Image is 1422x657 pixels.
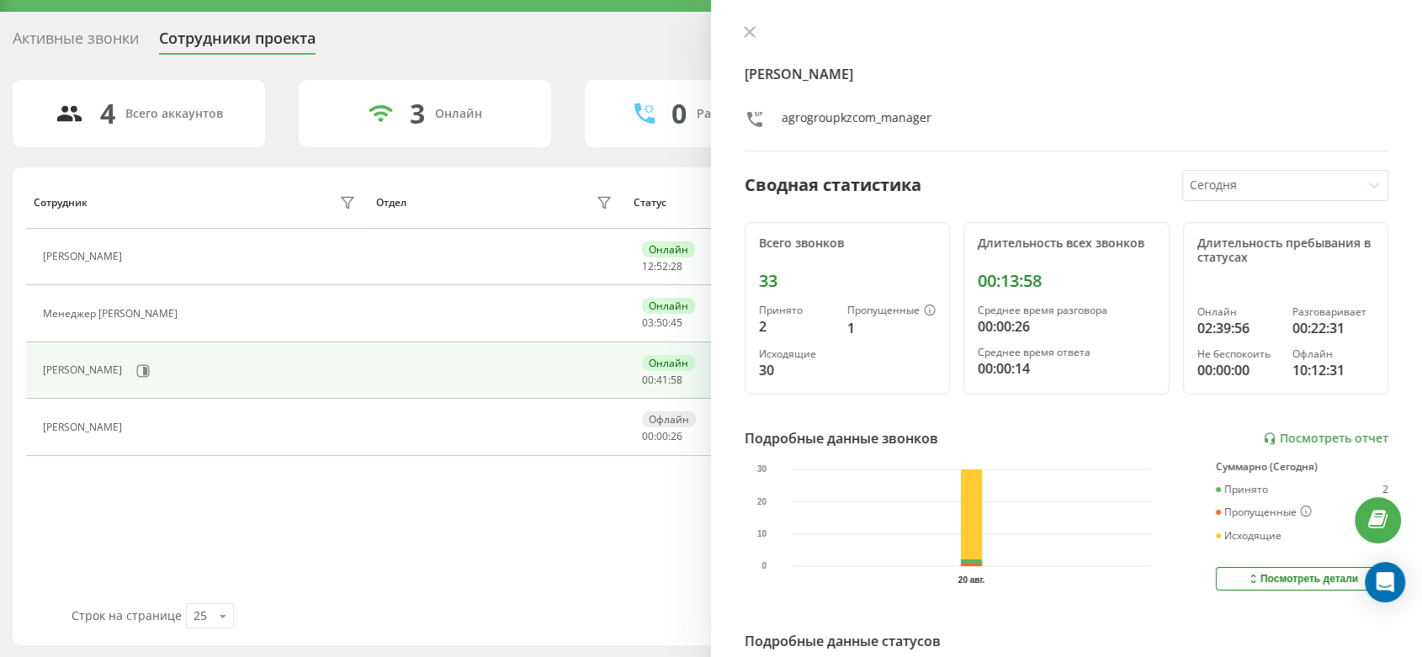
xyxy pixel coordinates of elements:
span: 52 [656,259,668,273]
text: 20 авг. [958,575,985,585]
div: Онлайн [642,355,695,371]
div: Офлайн [642,411,696,427]
span: 45 [671,315,682,330]
div: 10:12:31 [1292,360,1374,380]
div: 02:39:56 [1197,318,1279,338]
a: Посмотреть отчет [1263,432,1388,446]
div: Open Intercom Messenger [1365,562,1405,602]
div: Пропущенные [1216,506,1312,519]
div: Принято [759,305,834,316]
div: Менеджер [PERSON_NAME] [43,308,182,320]
div: 1 [847,318,936,338]
span: 28 [671,259,682,273]
div: Не беспокоить [1197,348,1279,360]
span: 50 [656,315,668,330]
div: Онлайн [435,107,482,121]
div: 33 [759,271,936,291]
span: 00 [656,429,668,443]
span: 00 [642,429,654,443]
div: 00:22:31 [1292,318,1374,338]
div: Сводная статистика [745,172,921,198]
div: Разговаривают [697,107,788,121]
h4: [PERSON_NAME] [745,64,1388,84]
div: Статус [634,197,666,209]
div: Подробные данные статусов [745,631,941,651]
div: Пропущенные [847,305,936,318]
button: Посмотреть детали [1216,567,1388,591]
div: Среднее время ответа [978,347,1154,358]
div: : : [642,431,682,442]
div: Исходящие [1216,530,1281,542]
div: : : [642,374,682,386]
div: 00:00:00 [1197,360,1279,380]
span: 58 [671,373,682,387]
div: Активные звонки [13,29,139,56]
span: 00 [642,373,654,387]
span: 03 [642,315,654,330]
div: agrogroupkzcom_manager [782,109,931,134]
div: 00:00:14 [978,358,1154,379]
div: Подробные данные звонков [745,428,938,448]
div: Сотрудник [34,197,88,209]
div: Всего звонков [759,236,936,251]
text: 10 [757,529,767,538]
div: Принято [1216,484,1268,495]
div: Онлайн [1197,306,1279,318]
div: Исходящие [759,348,834,360]
div: Длительность пребывания в статусах [1197,236,1374,265]
span: 12 [642,259,654,273]
div: Разговаривает [1292,306,1374,318]
div: [PERSON_NAME] [43,421,126,433]
div: 4 [100,98,115,130]
div: Суммарно (Сегодня) [1216,461,1388,473]
span: 41 [656,373,668,387]
div: 25 [194,607,207,624]
div: Онлайн [642,241,695,257]
text: 20 [757,497,767,506]
div: Среднее время разговора [978,305,1154,316]
div: Онлайн [642,298,695,314]
div: Всего аккаунтов [125,107,223,121]
div: 00:00:26 [978,316,1154,336]
div: 2 [759,316,834,336]
text: 0 [762,562,767,571]
div: 00:13:58 [978,271,1154,291]
div: Отдел [376,197,406,209]
div: : : [642,317,682,329]
div: 3 [410,98,425,130]
div: 2 [1382,484,1388,495]
span: Строк на странице [72,607,182,623]
div: 0 [671,98,687,130]
div: [PERSON_NAME] [43,251,126,262]
div: Сотрудники проекта [159,29,316,56]
div: Посмотреть детали [1246,572,1358,585]
div: Офлайн [1292,348,1374,360]
div: [PERSON_NAME] [43,364,126,376]
text: 30 [757,465,767,474]
span: 26 [671,429,682,443]
div: : : [642,261,682,273]
div: 30 [759,360,834,380]
div: Длительность всех звонков [978,236,1154,251]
